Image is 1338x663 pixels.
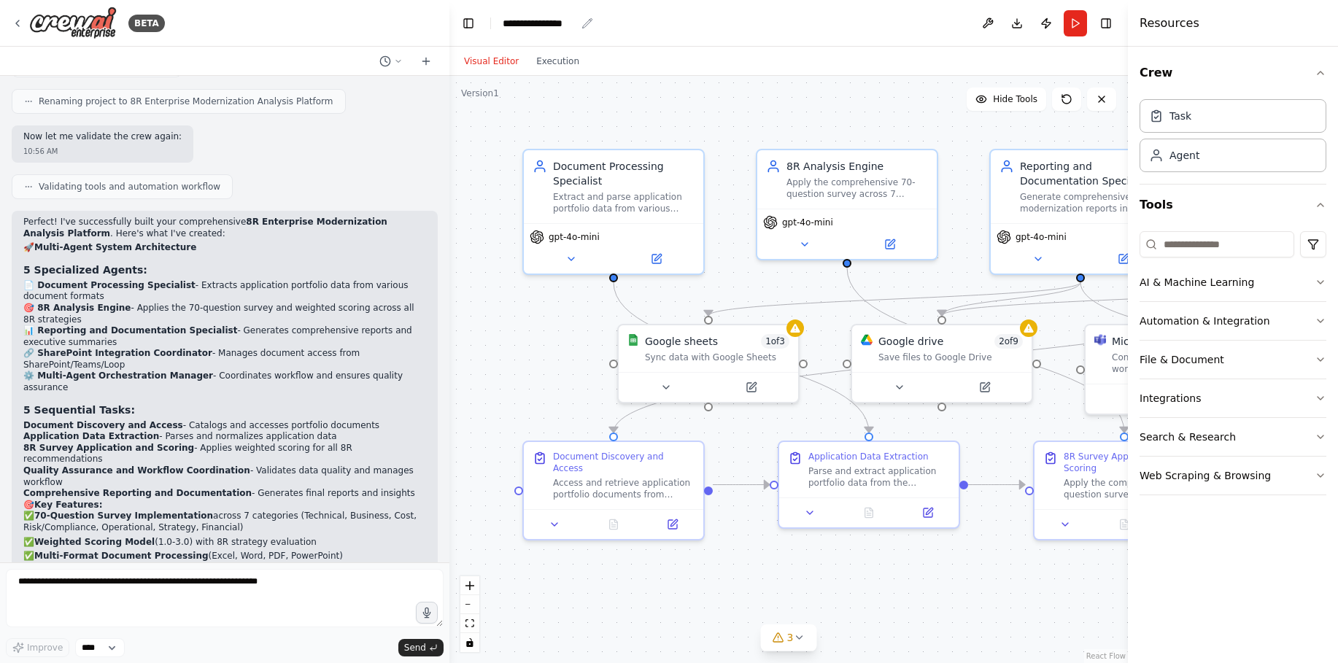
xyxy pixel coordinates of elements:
li: - Applies the 70-question survey and weighted scoring across all 8R strategies [23,303,426,325]
span: gpt-4o-mini [1016,231,1067,243]
button: No output available [1094,516,1156,533]
strong: 5 Specialized Agents: [23,264,147,276]
div: BETA [128,15,165,32]
button: fit view [460,614,479,633]
div: Save files to Google Drive [878,352,1023,363]
li: - Extracts application portfolio data from various document formats [23,280,426,303]
button: Integrations [1140,379,1326,417]
div: Apply the comprehensive 70-question survey across 7 categories (Technical, Business, Cost, Risk/C... [786,177,928,200]
li: - Applies weighted scoring for all 8R recommendations [23,443,426,465]
g: Edge from f777d143-76af-45e5-a9af-44f3a6af4209 to c99f5f0f-a30e-48e9-8936-3b77175f2915 [840,268,1132,433]
strong: Document Discovery and Access [23,420,183,430]
div: Microsoft TeamsMicrosoft teamsConnect to your users’ Teams workspaces [1084,324,1267,415]
strong: 📊 Reporting and Documentation Specialist [23,325,237,336]
span: Renaming project to 8R Enterprise Modernization Analysis Platform [39,96,333,107]
div: Crew [1140,93,1326,184]
strong: 🎯 8R Analysis Engine [23,303,131,313]
div: Google DriveGoogle drive2of9Save files to Google Drive [851,324,1033,403]
div: 8R Analysis Engine [786,159,928,174]
span: gpt-4o-mini [782,217,833,228]
strong: 8R Survey Application and Scoring [23,443,194,453]
button: No output available [838,504,900,522]
div: Microsoft teams [1112,334,1194,349]
strong: Quality Assurance and Workflow Coordination [23,465,250,476]
div: Document Discovery and Access [553,451,695,474]
div: Document Processing Specialist [553,159,695,188]
div: 8R Analysis EngineApply the comprehensive 70-question survey across 7 categories (Technical, Busi... [756,149,938,260]
div: Document Processing SpecialistExtract and parse application portfolio data from various document ... [522,149,705,275]
button: No output available [583,516,645,533]
strong: 📄 Document Processing Specialist [23,280,196,290]
div: Generate comprehensive modernization reports including CSV/Excel outputs with 70-question respons... [1020,191,1161,214]
button: Click to speak your automation idea [416,602,438,624]
li: - Validates data quality and manages workflow [23,465,426,488]
span: 3 [787,630,794,645]
li: - Coordinates workflow and ensures quality assurance [23,371,426,393]
button: Search & Research [1140,418,1326,456]
span: Validating tools and automation workflow [39,181,220,193]
strong: 8R Enterprise Modernization Analysis Platform [23,217,387,239]
button: Hide Tools [967,88,1046,111]
button: Hide left sidebar [458,13,479,34]
div: 8R Survey Application and ScoringApply the comprehensive 70-question survey across 7 categories (... [1033,441,1215,540]
div: Reporting and Documentation Specialist [1020,159,1161,188]
button: Automation & Integration [1140,302,1326,340]
button: Tools [1140,185,1326,225]
button: Open in side panel [615,250,697,268]
span: Improve [27,642,63,654]
img: Logo [29,7,117,39]
p: Perfect! I've successfully built your comprehensive . Here's what I've created: [23,217,426,239]
button: Open in side panel [902,504,953,522]
nav: breadcrumb [503,16,593,31]
strong: Comprehensive Reporting and Documentation [23,488,252,498]
div: Reporting and Documentation SpecialistGenerate comprehensive modernization reports including CSV/... [989,149,1172,275]
strong: Application Data Extraction [23,431,159,441]
button: Open in side panel [647,516,697,533]
strong: 🔗 SharePoint Integration Coordinator [23,348,212,358]
g: Edge from 9c00ae8c-5a1f-4419-81d9-d512c4df8362 to 150a7285-d9e9-48e4-90df-9953b096b65c [606,282,876,433]
g: Edge from 732d5a34-8e26-471a-9471-897ae94fe73f to ed90568a-0053-4b8f-9d69-9bd45e581b72 [701,282,1088,316]
strong: 5 Sequential Tasks: [23,404,135,416]
div: Google sheets [645,334,718,349]
div: 10:56 AM [23,146,182,157]
li: - Generates comprehensive reports and executive summaries [23,325,426,348]
button: zoom in [460,576,479,595]
g: Edge from dcbd890f-3d52-4ae1-96bf-34a3a5143e4b to 3fb3b2d3-8036-445e-8d37-76831b6545b2 [935,282,1321,316]
button: Crew [1140,53,1326,93]
button: Send [398,639,444,656]
div: Application Data ExtractionParse and extract application portfolio data from the discovered docum... [778,441,960,529]
g: Edge from dcbd890f-3d52-4ae1-96bf-34a3a5143e4b to ab94d3da-f5cb-4f0f-b1e2-b3d6cc750277 [606,282,1321,433]
div: Access and retrieve application portfolio documents from SharePoint, Teams, and Loop for {organiz... [553,477,695,500]
span: gpt-4o-mini [549,231,600,243]
strong: 70-Question Survey Implementation [34,511,213,521]
button: Open in side panel [943,379,1026,396]
h2: 🚀 [23,242,426,254]
h2: 🎯 [23,500,426,511]
div: Document Discovery and AccessAccess and retrieve application portfolio documents from SharePoint,... [522,441,705,540]
li: - Generates final reports and insights [23,488,426,500]
p: ✅ across 7 categories (Technical, Business, Cost, Risk/Compliance, Operational, Strategy, Financial) [23,511,426,533]
li: - Catalogs and accesses portfolio documents [23,420,426,432]
strong: ⚙️ Multi-Agent Orchestration Manager [23,371,213,381]
div: Google drive [878,334,943,349]
div: Application Data Extraction [808,451,929,462]
li: - Manages document access from SharePoint/Teams/Loop [23,348,426,371]
button: Visual Editor [455,53,527,70]
button: Web Scraping & Browsing [1140,457,1326,495]
strong: Weighted Scoring Model [34,537,155,547]
strong: Multi-Format Document Processing [34,551,209,561]
button: File & Document [1140,341,1326,379]
div: Tools [1140,225,1326,507]
p: Now let me validate the crew again: [23,131,182,143]
strong: Key Features: [34,500,102,510]
button: zoom out [460,595,479,614]
img: Google Sheets [627,334,639,346]
span: Number of enabled actions [994,334,1023,349]
button: AI & Machine Learning [1140,263,1326,301]
button: 3 [761,624,817,651]
div: Apply the comprehensive 70-question survey across 7 categories (Technical, Business, Cost, Risk/C... [1064,477,1205,500]
a: React Flow attribution [1086,652,1126,660]
strong: Multi-Agent System Architecture [34,242,196,252]
button: Execution [527,53,588,70]
g: Edge from 150a7285-d9e9-48e4-90df-9953b096b65c to c99f5f0f-a30e-48e9-8936-3b77175f2915 [968,478,1025,492]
